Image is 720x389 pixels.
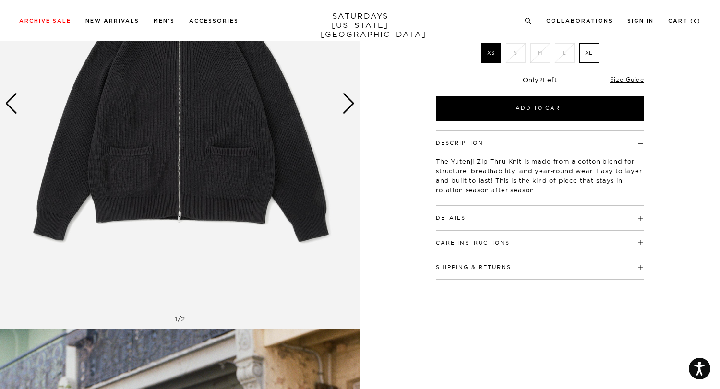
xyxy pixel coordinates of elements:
span: 2 [539,76,543,83]
div: Next slide [342,93,355,114]
small: 0 [694,19,697,24]
label: XS [481,43,501,63]
button: Add to Cart [436,96,644,121]
a: Size Guide [610,76,644,83]
a: Cart (0) [668,18,701,24]
a: Accessories [189,18,239,24]
button: Shipping & Returns [436,265,511,270]
span: 2 [181,315,185,323]
a: New Arrivals [85,18,139,24]
button: Description [436,141,483,146]
span: 1 [175,315,178,323]
button: Details [436,215,466,221]
a: SATURDAYS[US_STATE][GEOGRAPHIC_DATA] [321,12,400,39]
div: Only Left [436,76,644,84]
div: Previous slide [5,93,18,114]
a: Men's [154,18,175,24]
label: XL [579,43,599,63]
p: The Yutenji Zip Thru Knit is made from a cotton blend for structure, breathability, and year-roun... [436,156,644,195]
a: Archive Sale [19,18,71,24]
a: Sign In [627,18,654,24]
button: Care Instructions [436,240,510,246]
a: Collaborations [546,18,613,24]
